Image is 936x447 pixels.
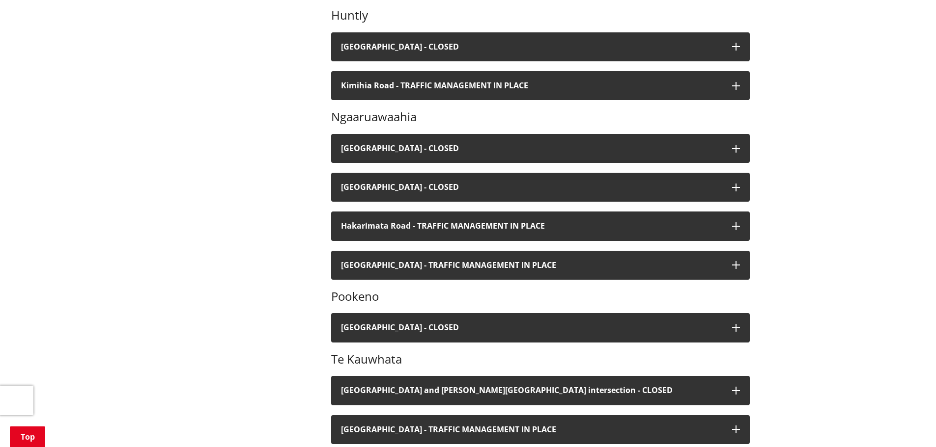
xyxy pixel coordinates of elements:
[331,352,750,367] h3: Te Kauwhata
[10,426,45,447] a: Top
[331,251,750,280] button: [GEOGRAPHIC_DATA] - TRAFFIC MANAGEMENT IN PLACE
[331,376,750,405] button: [GEOGRAPHIC_DATA] and [PERSON_NAME][GEOGRAPHIC_DATA] intersection - CLOSED
[331,134,750,163] button: [GEOGRAPHIC_DATA] - CLOSED
[331,289,750,304] h3: Pookeno
[341,42,722,52] h4: [GEOGRAPHIC_DATA] - CLOSED
[331,110,750,124] h3: Ngaaruawaahia
[341,425,722,434] h4: [GEOGRAPHIC_DATA] - TRAFFIC MANAGEMENT IN PLACE
[331,415,750,444] button: [GEOGRAPHIC_DATA] - TRAFFIC MANAGEMENT IN PLACE
[331,8,750,23] h3: Huntly
[341,183,722,192] h4: [GEOGRAPHIC_DATA] - CLOSED
[331,313,750,342] button: [GEOGRAPHIC_DATA] - CLOSED
[341,386,722,395] h4: [GEOGRAPHIC_DATA] and [PERSON_NAME][GEOGRAPHIC_DATA] intersection - CLOSED
[341,144,722,153] h4: [GEOGRAPHIC_DATA] - CLOSED
[341,261,722,270] h4: [GEOGRAPHIC_DATA] - TRAFFIC MANAGEMENT IN PLACE
[891,406,926,441] iframe: Messenger Launcher
[331,211,750,240] button: Hakarimata Road - TRAFFIC MANAGEMENT IN PLACE
[341,323,722,332] h4: [GEOGRAPHIC_DATA] - CLOSED
[331,173,750,202] button: [GEOGRAPHIC_DATA] - CLOSED
[341,221,722,231] h4: Hakarimata Road - TRAFFIC MANAGEMENT IN PLACE
[331,71,750,100] button: Kimihia Road - TRAFFIC MANAGEMENT IN PLACE
[341,81,722,90] h4: Kimihia Road - TRAFFIC MANAGEMENT IN PLACE
[331,32,750,61] button: [GEOGRAPHIC_DATA] - CLOSED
